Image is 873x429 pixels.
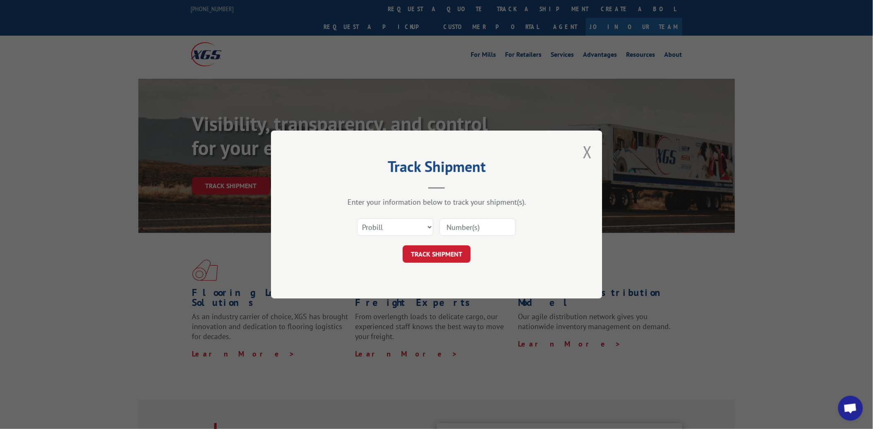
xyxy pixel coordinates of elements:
button: TRACK SHIPMENT [403,245,471,263]
div: Open chat [838,396,863,421]
input: Number(s) [440,218,516,236]
button: Close modal [583,141,592,163]
h2: Track Shipment [312,161,561,177]
div: Enter your information below to track your shipment(s). [312,197,561,207]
